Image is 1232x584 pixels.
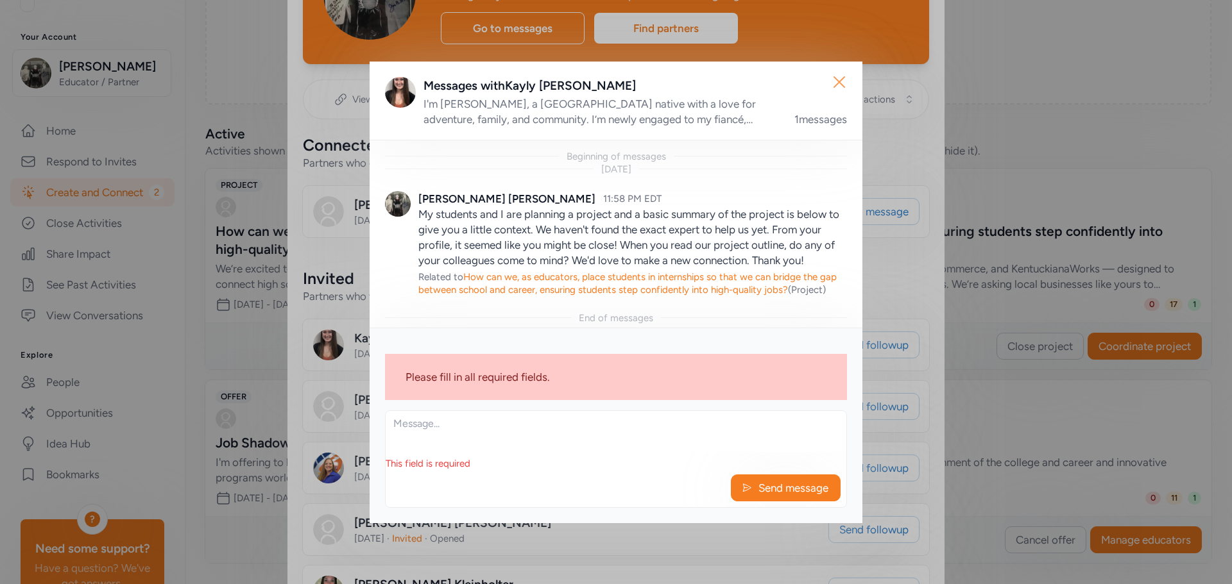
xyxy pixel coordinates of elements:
[385,354,847,400] div: Please fill in all required fields.
[424,96,779,127] div: I'm [PERSON_NAME], a [GEOGRAPHIC_DATA] native with a love for adventure, family, and community. I...
[418,271,837,296] span: Related to (Project)
[794,112,847,127] div: 1 messages
[418,271,837,296] span: How can we, as educators, place students in internships so that we can bridge the gap between sch...
[567,150,666,163] div: Beginning of messages
[731,474,841,501] button: Send message
[386,457,846,470] div: This field is required
[385,77,416,108] img: Avatar
[385,191,411,217] img: Avatar
[418,206,847,268] p: My students and I are planning a project and a basic summary of the project is below to give you ...
[424,77,847,95] div: Messages with Kayly [PERSON_NAME]
[603,193,662,204] span: 11:58 PM EDT
[757,480,830,496] span: Send message
[418,191,595,206] div: [PERSON_NAME] [PERSON_NAME]
[579,312,653,324] div: End of messages
[601,163,631,176] div: [DATE]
